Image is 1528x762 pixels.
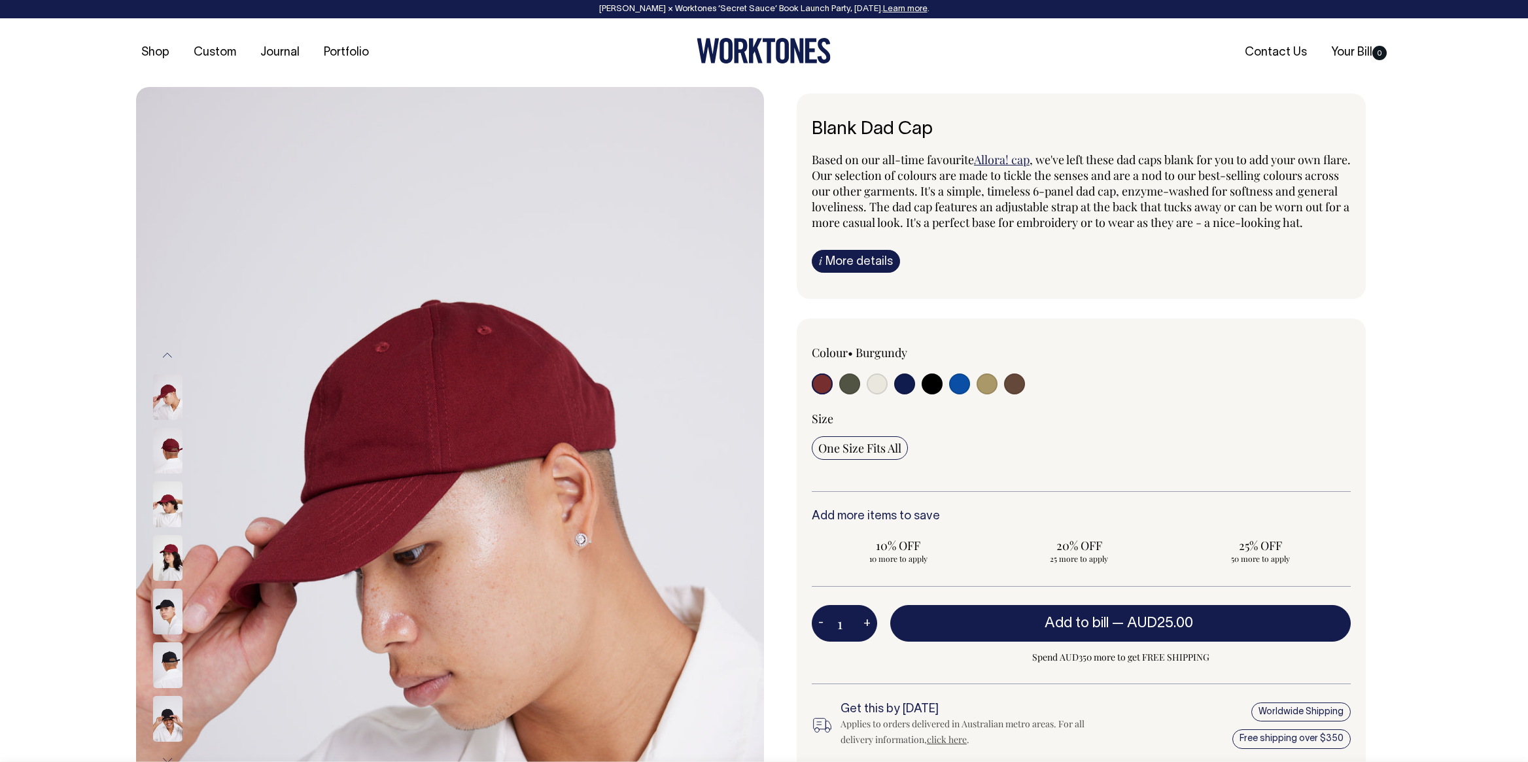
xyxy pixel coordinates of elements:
[153,589,182,634] img: black
[812,152,974,167] span: Based on our all-time favourite
[812,120,1351,140] h6: Blank Dad Cap
[818,440,901,456] span: One Size Fits All
[255,42,305,63] a: Journal
[1173,534,1347,568] input: 25% OFF 50 more to apply
[158,341,177,370] button: Previous
[1180,538,1340,553] span: 25% OFF
[136,42,175,63] a: Shop
[812,345,1028,360] div: Colour
[153,428,182,474] img: burgundy
[153,374,182,420] img: burgundy
[818,553,979,564] span: 10 more to apply
[812,510,1351,523] h6: Add more items to save
[812,610,830,636] button: -
[319,42,374,63] a: Portfolio
[856,345,907,360] label: Burgundy
[999,553,1160,564] span: 25 more to apply
[188,42,241,63] a: Custom
[812,411,1351,426] div: Size
[819,254,822,268] span: i
[1112,617,1196,630] span: —
[890,649,1351,665] span: Spend AUD350 more to get FREE SHIPPING
[848,345,853,360] span: •
[890,605,1351,642] button: Add to bill —AUD25.00
[841,716,1106,748] div: Applies to orders delivered in Australian metro areas. For all delivery information, .
[993,534,1166,568] input: 20% OFF 25 more to apply
[153,696,182,742] img: black
[1240,42,1312,63] a: Contact Us
[883,5,928,13] a: Learn more
[927,733,967,746] a: click here
[974,152,1030,167] a: Allora! cap
[818,538,979,553] span: 10% OFF
[812,534,985,568] input: 10% OFF 10 more to apply
[153,481,182,527] img: burgundy
[812,436,908,460] input: One Size Fits All
[857,610,877,636] button: +
[1127,617,1193,630] span: AUD25.00
[153,535,182,581] img: burgundy
[812,250,900,273] a: iMore details
[812,152,1351,230] span: , we've left these dad caps blank for you to add your own flare. Our selection of colours are mad...
[1180,553,1340,564] span: 50 more to apply
[1045,617,1109,630] span: Add to bill
[1326,42,1392,63] a: Your Bill0
[1372,46,1387,60] span: 0
[153,642,182,688] img: black
[841,703,1106,716] h6: Get this by [DATE]
[13,5,1515,14] div: [PERSON_NAME] × Worktones ‘Secret Sauce’ Book Launch Party, [DATE]. .
[999,538,1160,553] span: 20% OFF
